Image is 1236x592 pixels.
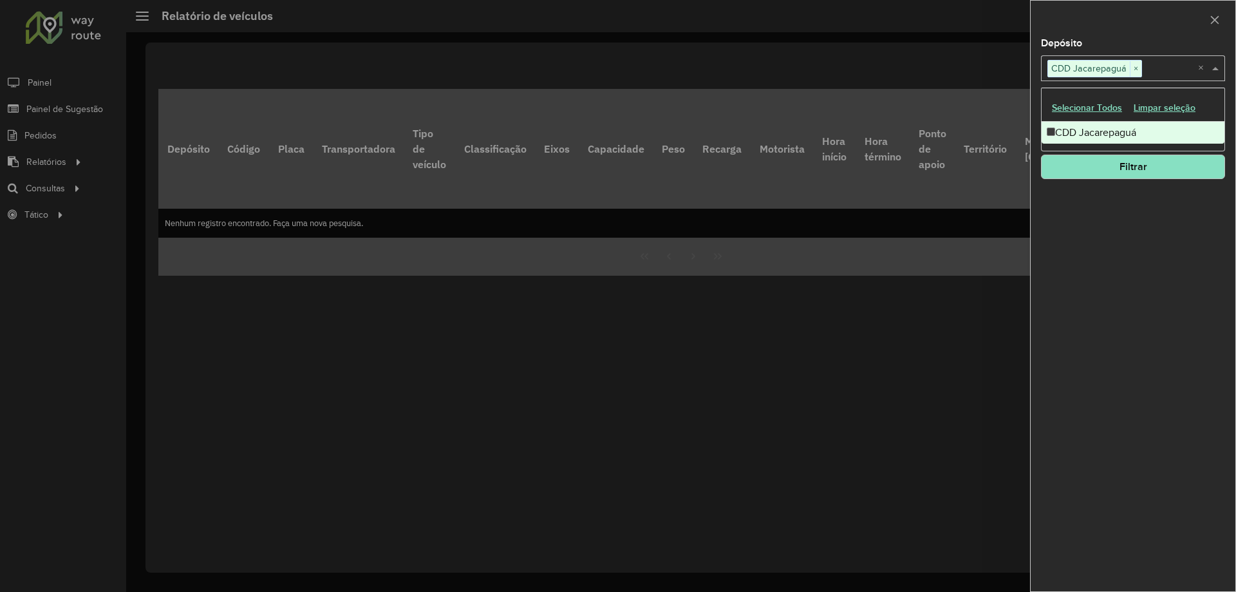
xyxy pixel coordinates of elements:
span: CDD Jacarepaguá [1048,61,1130,76]
button: Filtrar [1041,155,1225,179]
button: Limpar seleção [1128,98,1201,118]
label: Depósito [1041,35,1082,51]
div: CDD Jacarepaguá [1042,122,1224,144]
button: Selecionar Todos [1046,98,1128,118]
span: × [1130,61,1141,77]
span: Clear all [1198,61,1209,76]
ng-dropdown-panel: Options list [1041,88,1225,151]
